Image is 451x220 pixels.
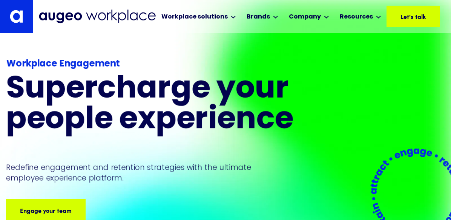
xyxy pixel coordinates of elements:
div: Workplace solutions [161,12,228,22]
img: Augeo Workplace business unit full logo in mignight blue. [39,9,156,23]
a: Let's talk [387,6,440,27]
div: Workplace Engagement [6,57,331,71]
h1: Supercharge your people experience [6,74,332,136]
p: Redefine engagement and retention strategies with the ultimate employee experience platform. [6,162,265,183]
div: Resources [340,12,373,22]
div: Brands [247,12,270,22]
div: Company [289,12,321,22]
img: Augeo's "a" monogram decorative logo in white. [10,10,23,23]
